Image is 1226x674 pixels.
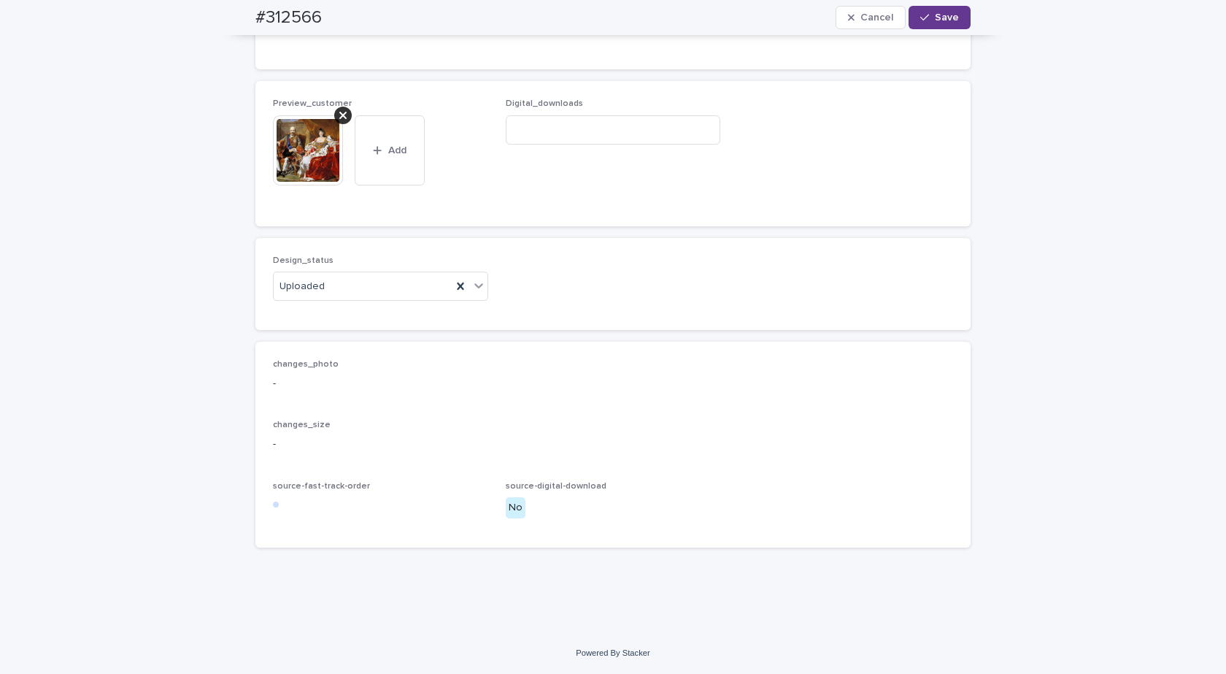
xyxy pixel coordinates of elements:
[860,12,893,23] span: Cancel
[388,145,406,156] span: Add
[273,437,953,452] p: -
[273,376,953,391] p: -
[506,482,606,491] span: source-digital-download
[506,99,583,108] span: Digital_downloads
[836,6,906,29] button: Cancel
[273,421,331,429] span: changes_size
[255,7,322,28] h2: #312566
[909,6,971,29] button: Save
[279,279,325,294] span: Uploaded
[273,99,352,108] span: Preview_customer
[506,497,525,518] div: No
[273,482,370,491] span: source-fast-track-order
[273,256,334,265] span: Design_status
[935,12,959,23] span: Save
[576,648,649,657] a: Powered By Stacker
[273,360,339,369] span: changes_photo
[355,115,425,185] button: Add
